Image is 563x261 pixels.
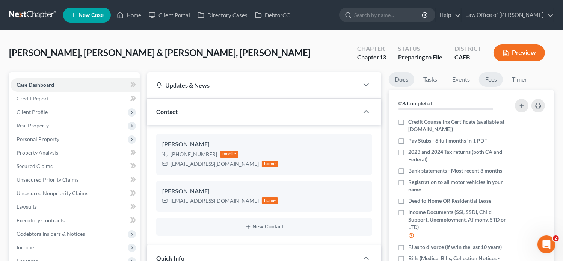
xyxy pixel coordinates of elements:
div: Chapter [357,44,386,53]
span: Executory Contracts [17,217,65,223]
a: Executory Contracts [11,214,140,227]
button: Preview [494,44,545,61]
span: Pay Stubs - 6 full months in 1 PDF [408,137,487,144]
span: Income [17,244,34,250]
button: New Contact [162,224,367,230]
a: Home [113,8,145,22]
span: Contact [156,108,178,115]
div: [PERSON_NAME] [162,140,367,149]
div: Updates & News [156,81,350,89]
iframe: Intercom live chat [537,235,555,253]
span: Lawsuits [17,203,37,210]
a: Law Office of [PERSON_NAME] [462,8,554,22]
div: mobile [220,151,239,158]
a: Case Dashboard [11,78,140,92]
span: Real Property [17,122,49,129]
a: Timer [506,72,533,87]
strong: 0% Completed [398,100,432,106]
a: Lawsuits [11,200,140,214]
div: Status [398,44,442,53]
div: [EMAIL_ADDRESS][DOMAIN_NAME] [171,197,259,205]
a: Client Portal [145,8,194,22]
div: Preparing to File [398,53,442,62]
a: Unsecured Priority Claims [11,173,140,187]
a: Fees [479,72,503,87]
span: 13 [379,53,386,61]
span: Deed to Home OR Residential Lease [408,197,491,205]
span: [PERSON_NAME], [PERSON_NAME] & [PERSON_NAME], [PERSON_NAME] [9,47,311,58]
span: Unsecured Nonpriority Claims [17,190,88,196]
a: Credit Report [11,92,140,105]
span: 2 [553,235,559,241]
a: Events [446,72,476,87]
span: Bank statements - Most recent 3 months [408,167,502,175]
span: Case Dashboard [17,82,54,88]
span: Registration to all motor vehicles in your name [408,178,506,193]
div: Chapter [357,53,386,62]
span: Personal Property [17,136,59,142]
a: Property Analysis [11,146,140,159]
a: Help [436,8,461,22]
a: Directory Cases [194,8,251,22]
span: Client Profile [17,109,48,115]
span: Credit Report [17,95,49,102]
span: Property Analysis [17,149,58,156]
span: FJ as to divorce (if w/in the last 10 years) [408,243,502,251]
a: Unsecured Nonpriority Claims [11,187,140,200]
div: CAEB [454,53,481,62]
span: 2023 and 2024 Tax returns (both CA and Federal) [408,148,506,163]
div: home [262,161,278,167]
div: [EMAIL_ADDRESS][DOMAIN_NAME] [171,160,259,168]
a: Tasks [417,72,443,87]
a: DebtorCC [251,8,294,22]
span: Unsecured Priority Claims [17,176,78,183]
span: Income Documents (SSI, SSDI, Child Support, Unemployment, Alimony, STD or LTD) [408,208,506,231]
div: home [262,197,278,204]
div: District [454,44,481,53]
input: Search by name... [354,8,423,22]
span: New Case [78,12,104,18]
div: [PHONE_NUMBER] [171,150,217,158]
span: Credit Counseling Certificate (available at [DOMAIN_NAME]) [408,118,506,133]
a: Docs [389,72,414,87]
div: [PERSON_NAME] [162,187,367,196]
span: Codebtors Insiders & Notices [17,231,85,237]
a: Secured Claims [11,159,140,173]
span: Secured Claims [17,163,53,169]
